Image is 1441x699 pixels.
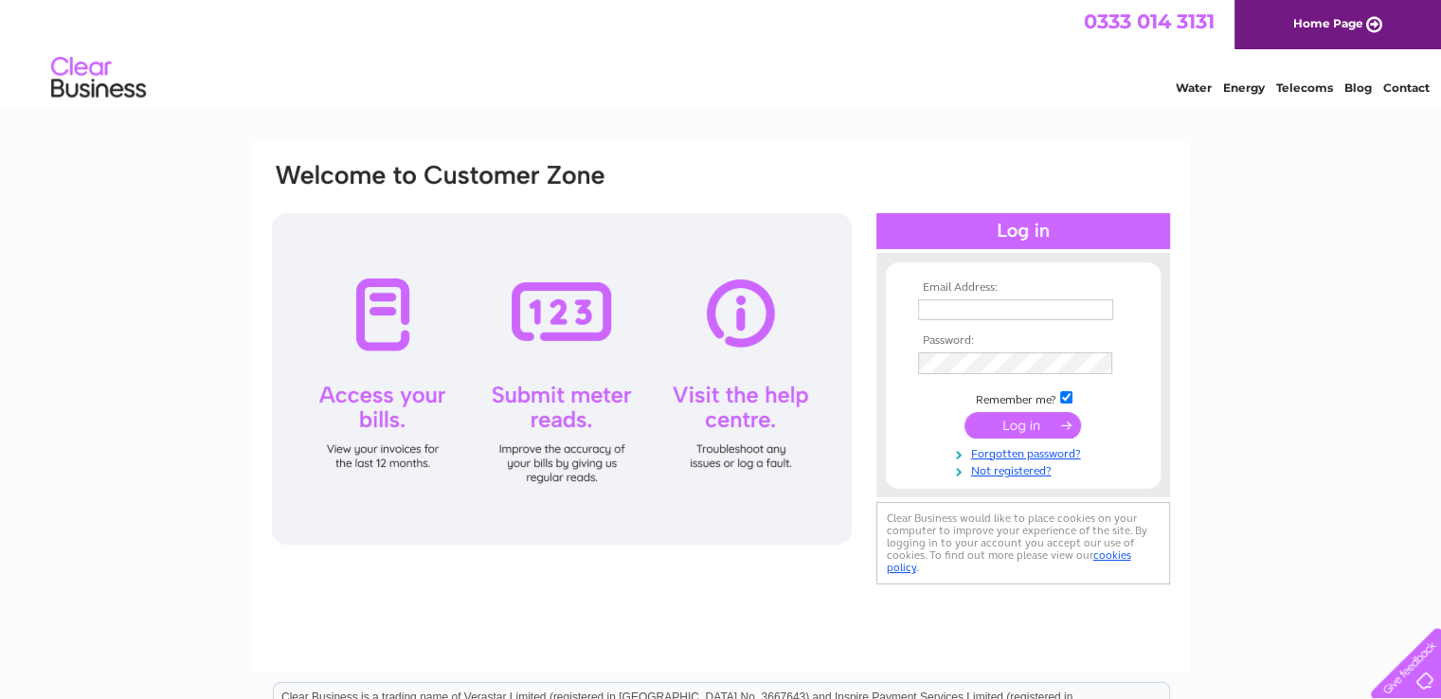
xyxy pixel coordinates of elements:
[876,502,1170,584] div: Clear Business would like to place cookies on your computer to improve your experience of the sit...
[964,412,1081,439] input: Submit
[274,10,1169,92] div: Clear Business is a trading name of Verastar Limited (registered in [GEOGRAPHIC_DATA] No. 3667643...
[50,49,147,107] img: logo.png
[1276,81,1333,95] a: Telecoms
[1383,81,1430,95] a: Contact
[887,548,1131,574] a: cookies policy
[1084,9,1215,33] a: 0333 014 3131
[1176,81,1212,95] a: Water
[1223,81,1265,95] a: Energy
[918,460,1133,478] a: Not registered?
[913,281,1133,295] th: Email Address:
[913,334,1133,348] th: Password:
[913,388,1133,407] td: Remember me?
[918,443,1133,461] a: Forgotten password?
[1344,81,1372,95] a: Blog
